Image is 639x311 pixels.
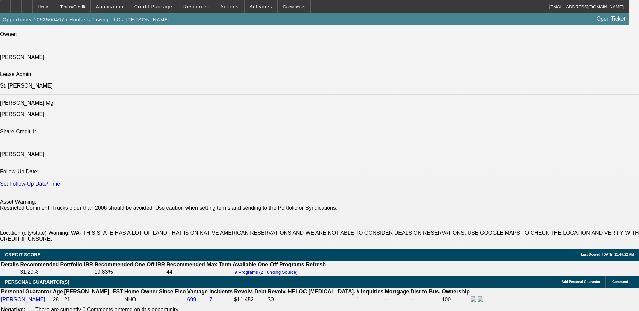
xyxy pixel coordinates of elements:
b: [PERSON_NAME]. EST [64,289,123,295]
th: Details [1,261,19,268]
td: 1 [356,296,384,303]
span: Application [96,4,123,9]
a: [PERSON_NAME] [1,297,45,302]
th: Available One-Off Programs [232,261,305,268]
td: 31.29% [20,269,93,275]
button: Actions [215,0,244,13]
button: Credit Package [129,0,178,13]
b: Dist to Bus. [411,289,441,295]
td: $0 [267,296,356,303]
td: $11,452 [234,296,267,303]
td: 21 [64,296,123,303]
a: -- [175,297,179,302]
td: 44 [166,269,232,275]
b: Ownership [442,289,470,295]
button: Application [91,0,128,13]
span: Last Scored: [DATE] 11:44:22 AM [581,253,634,256]
td: 28 [52,296,63,303]
th: Recommended Portfolio IRR [20,261,93,268]
span: Credit Package [134,4,172,9]
b: Fico [175,289,186,295]
span: PERSONAL GUARANTOR(S) [5,279,69,285]
b: Revolv. HELOC [MEDICAL_DATA]. [268,289,355,295]
img: facebook-icon.png [471,296,476,302]
a: 7 [209,297,212,302]
td: 100 [441,296,470,303]
b: WA [71,230,80,236]
span: Actions [220,4,239,9]
button: Activities [245,0,278,13]
td: 19.83% [94,269,165,275]
button: 9 Programs (2 Funding Source) [233,269,300,275]
b: Revolv. Debt [234,289,266,295]
span: Resources [183,4,210,9]
b: Personal Guarantor [1,289,51,295]
b: Age [53,289,63,295]
span: CREDIT SCORE [5,252,41,257]
b: Vantage [187,289,208,295]
td: -- [410,296,441,303]
a: Open Ticket [594,13,628,25]
th: Recommended One Off IRR [94,261,165,268]
span: Activities [250,4,273,9]
b: Incidents [209,289,233,295]
span: Opportunity / 052500467 / Hookers Towing LLC / [PERSON_NAME] [3,17,170,22]
span: Comment [612,280,628,284]
span: Add Personal Guarantor [561,280,600,284]
th: Recommended Max Term [166,261,232,268]
button: Resources [178,0,215,13]
a: 699 [187,297,196,302]
th: Refresh [306,261,326,268]
b: Home Owner Since [124,289,173,295]
b: Mortgage [385,289,409,295]
img: linkedin-icon.png [478,296,483,302]
td: -- [385,296,410,303]
td: NHO [124,296,174,303]
b: # Inquiries [356,289,383,295]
